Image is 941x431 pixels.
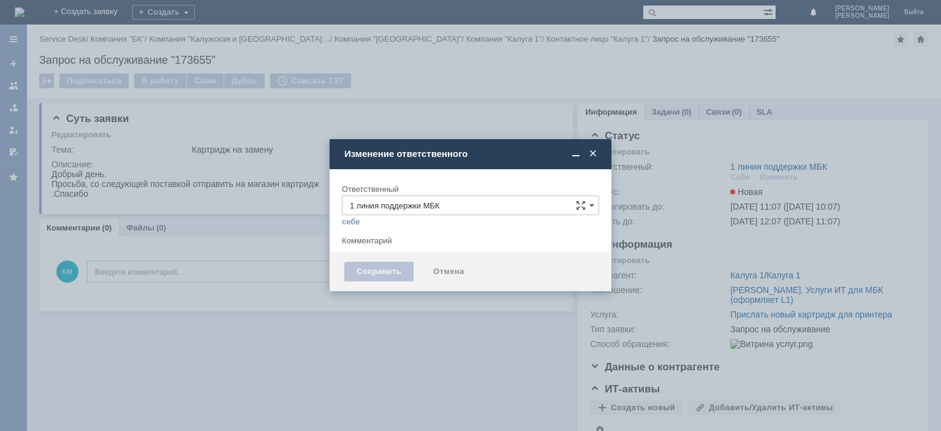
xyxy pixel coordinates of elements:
a: себе [342,217,360,227]
div: Ответственный [342,185,597,193]
span: Сложная форма [576,200,586,210]
span: Закрыть [587,148,599,159]
div: Изменение ответственного [344,148,599,159]
div: Комментарий [342,235,599,247]
span: Свернуть (Ctrl + M) [570,148,582,159]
